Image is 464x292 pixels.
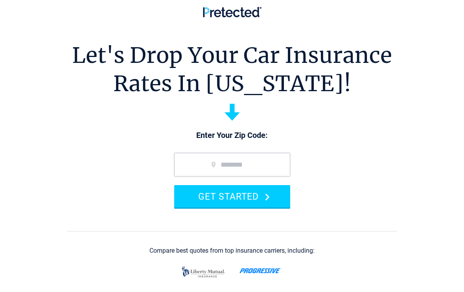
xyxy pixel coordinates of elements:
[174,153,290,176] input: zip code
[72,41,392,98] h1: Let's Drop Your Car Insurance Rates In [US_STATE]!
[174,185,290,208] button: GET STARTED
[166,130,298,141] p: Enter Your Zip Code:
[203,7,261,17] img: Pretected Logo
[239,268,282,274] img: progressive
[149,247,315,254] div: Compare best quotes from top insurance carriers, including:
[180,263,227,281] img: liberty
